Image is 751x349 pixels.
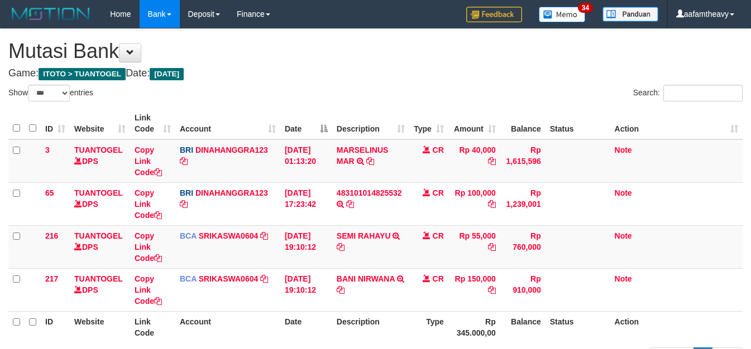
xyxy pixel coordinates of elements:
[70,139,130,183] td: DPS
[466,7,522,22] img: Feedback.jpg
[500,139,546,183] td: Rp 1,615,596
[70,225,130,268] td: DPS
[74,274,123,283] a: TUANTOGEL
[366,157,374,166] a: Copy MARSELINUS MAR to clipboard
[448,311,500,343] th: Rp 345.000,00
[45,146,50,154] span: 3
[8,6,93,22] img: MOTION_logo.png
[615,231,632,240] a: Note
[199,274,259,283] a: SRIKASWA0604
[610,108,743,139] th: Action: activate to sort column ascending
[488,200,496,209] a: Copy Rp 100,000 to clipboard
[488,157,496,166] a: Copy Rp 40,000 to clipboard
[633,85,743,101] label: Search:
[180,157,188,166] a: Copy DINAHANGGRA123 to clipboard
[39,68,126,80] span: ITOTO > TUANTOGEL
[500,268,546,311] td: Rp 910,000
[663,85,743,101] input: Search:
[70,108,130,139] th: Website: activate to sort column ascending
[546,108,610,139] th: Status
[74,188,123,197] a: TUANTOGEL
[332,311,409,343] th: Description
[280,182,332,225] td: [DATE] 17:23:42
[280,311,332,343] th: Date
[45,231,58,240] span: 216
[488,285,496,294] a: Copy Rp 150,000 to clipboard
[578,3,593,13] span: 34
[74,231,123,240] a: TUANTOGEL
[130,311,175,343] th: Link Code
[41,108,70,139] th: ID: activate to sort column ascending
[195,188,268,197] a: DINAHANGGRA123
[337,243,345,251] a: Copy SEMI RAHAYU to clipboard
[135,274,162,306] a: Copy Link Code
[150,68,184,80] span: [DATE]
[175,108,280,139] th: Account: activate to sort column ascending
[180,188,193,197] span: BRI
[8,68,743,79] h4: Game: Date:
[346,200,354,209] a: Copy 483101014825532 to clipboard
[615,274,632,283] a: Note
[500,108,546,139] th: Balance
[448,225,500,268] td: Rp 55,000
[448,139,500,183] td: Rp 40,000
[337,146,389,166] a: MARSELINUS MAR
[180,231,197,240] span: BCA
[615,188,632,197] a: Note
[615,146,632,154] a: Note
[8,85,93,101] label: Show entries
[45,188,54,197] span: 65
[280,225,332,268] td: [DATE] 19:10:12
[546,311,610,343] th: Status
[332,108,409,139] th: Description: activate to sort column ascending
[337,274,395,283] a: BANI NIRWANA
[500,182,546,225] td: Rp 1,239,001
[409,108,448,139] th: Type: activate to sort column ascending
[448,108,500,139] th: Amount: activate to sort column ascending
[433,146,444,154] span: CR
[74,146,123,154] a: TUANTOGEL
[70,182,130,225] td: DPS
[337,231,391,240] a: SEMI RAHAYU
[180,200,188,209] a: Copy DINAHANGGRA123 to clipboard
[195,146,268,154] a: DINAHANGGRA123
[199,231,259,240] a: SRIKASWA0604
[260,231,268,240] a: Copy SRIKASWA0604 to clipboard
[539,7,586,22] img: Button%20Memo.svg
[280,268,332,311] td: [DATE] 19:10:12
[180,146,193,154] span: BRI
[8,40,743,62] h1: Mutasi Bank
[45,274,58,283] span: 217
[610,311,743,343] th: Action
[28,85,70,101] select: Showentries
[488,243,496,251] a: Copy Rp 55,000 to clipboard
[135,231,162,263] a: Copy Link Code
[433,231,444,240] span: CR
[280,108,332,139] th: Date: activate to sort column descending
[448,182,500,225] td: Rp 100,000
[130,108,175,139] th: Link Code: activate to sort column ascending
[602,7,658,22] img: panduan.png
[500,311,546,343] th: Balance
[41,311,70,343] th: ID
[500,225,546,268] td: Rp 760,000
[337,188,402,197] a: 483101014825532
[409,311,448,343] th: Type
[433,188,444,197] span: CR
[337,285,345,294] a: Copy BANI NIRWANA to clipboard
[135,188,162,220] a: Copy Link Code
[180,274,197,283] span: BCA
[280,139,332,183] td: [DATE] 01:13:20
[175,311,280,343] th: Account
[433,274,444,283] span: CR
[448,268,500,311] td: Rp 150,000
[70,268,130,311] td: DPS
[260,274,268,283] a: Copy SRIKASWA0604 to clipboard
[135,146,162,177] a: Copy Link Code
[70,311,130,343] th: Website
